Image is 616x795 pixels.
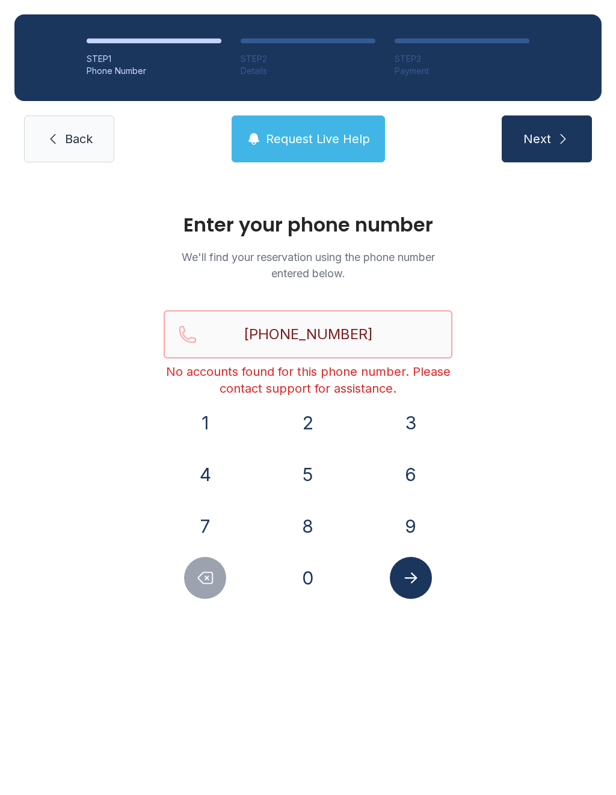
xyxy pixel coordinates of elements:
[164,310,452,358] input: Reservation phone number
[287,453,329,496] button: 5
[87,53,221,65] div: STEP 1
[164,249,452,281] p: We'll find your reservation using the phone number entered below.
[287,557,329,599] button: 0
[390,557,432,599] button: Submit lookup form
[241,65,375,77] div: Details
[395,53,529,65] div: STEP 3
[390,453,432,496] button: 6
[184,402,226,444] button: 1
[523,130,551,147] span: Next
[390,402,432,444] button: 3
[65,130,93,147] span: Back
[164,215,452,235] h1: Enter your phone number
[164,363,452,397] div: No accounts found for this phone number. Please contact support for assistance.
[395,65,529,77] div: Payment
[184,505,226,547] button: 7
[287,505,329,547] button: 8
[241,53,375,65] div: STEP 2
[287,402,329,444] button: 2
[390,505,432,547] button: 9
[184,453,226,496] button: 4
[87,65,221,77] div: Phone Number
[266,130,370,147] span: Request Live Help
[184,557,226,599] button: Delete number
